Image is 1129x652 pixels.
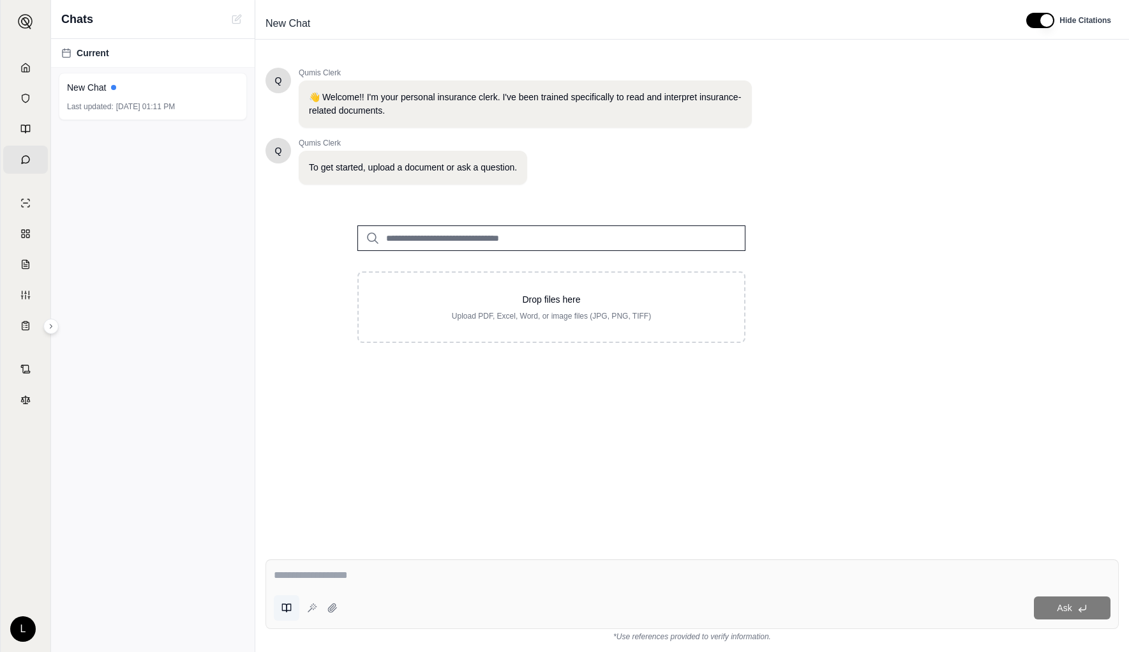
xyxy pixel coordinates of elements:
a: Single Policy [3,189,48,217]
span: Hello [275,144,282,157]
span: Hide Citations [1059,15,1111,26]
p: Drop files here [379,293,724,306]
img: Expand sidebar [18,14,33,29]
a: Custom Report [3,281,48,309]
span: New Chat [67,81,106,94]
a: Policy Comparisons [3,220,48,248]
a: Documents Vault [3,84,48,112]
button: Expand sidebar [13,9,38,34]
div: *Use references provided to verify information. [265,629,1119,642]
span: Current [77,47,109,59]
span: New Chat [260,13,315,34]
p: To get started, upload a document or ask a question. [309,161,517,174]
span: Chats [61,10,93,28]
span: [DATE] 01:11 PM [116,102,175,112]
a: Home [3,54,48,82]
p: Upload PDF, Excel, Word, or image files (JPG, PNG, TIFF) [379,311,724,321]
span: Ask [1057,603,1072,613]
a: Legal Search Engine [3,386,48,414]
a: Contract Analysis [3,355,48,383]
a: Prompt Library [3,115,48,143]
span: Hello [275,74,282,87]
button: New Chat [229,11,244,27]
div: Edit Title [260,13,1011,34]
a: Chat [3,146,48,174]
a: Claim Coverage [3,250,48,278]
div: L [10,616,36,642]
button: Ask [1034,596,1110,619]
button: Expand sidebar [43,319,59,334]
span: Qumis Clerk [299,68,752,78]
a: Coverage Table [3,312,48,340]
p: 👋 Welcome!! I'm your personal insurance clerk. I've been trained specifically to read and interpr... [309,91,742,118]
span: Last updated: [67,102,114,112]
span: Qumis Clerk [299,138,527,148]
